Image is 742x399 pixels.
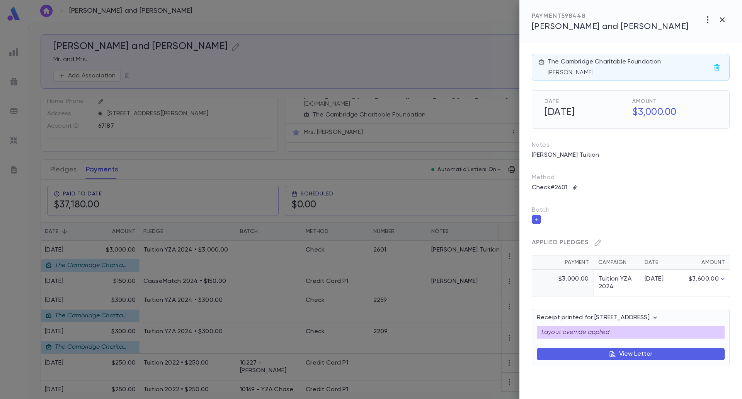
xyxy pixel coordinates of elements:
[532,12,689,20] div: PAYMENT 598448
[527,182,572,194] p: Check #2601
[594,270,640,296] td: Tuition YZA 2024
[640,255,679,270] th: Date
[537,348,725,360] button: View Letter
[628,104,717,121] h5: $3,000.00
[679,255,730,270] th: Amount
[532,174,570,182] p: Method
[548,69,711,77] p: [PERSON_NAME]
[594,255,640,270] th: Campaign
[537,314,659,322] p: Receipt printed for [STREET_ADDRESS]
[540,104,629,121] h5: [DATE]
[545,98,629,104] span: Date
[532,255,594,270] th: Payment
[532,141,730,149] p: Notes
[679,270,730,296] td: $3,600.00
[619,350,653,358] p: View Letter
[532,270,594,296] td: $3,000.00
[548,58,711,77] div: The Cambridge Charitable Foundation
[527,149,730,161] div: [PERSON_NAME] Tuition
[532,206,730,214] p: Batch
[532,240,589,246] span: Applied Pledges
[645,275,674,283] div: [DATE]
[537,326,725,339] div: Layout override applied
[532,22,689,31] span: [PERSON_NAME] and [PERSON_NAME]
[632,98,717,104] span: Amount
